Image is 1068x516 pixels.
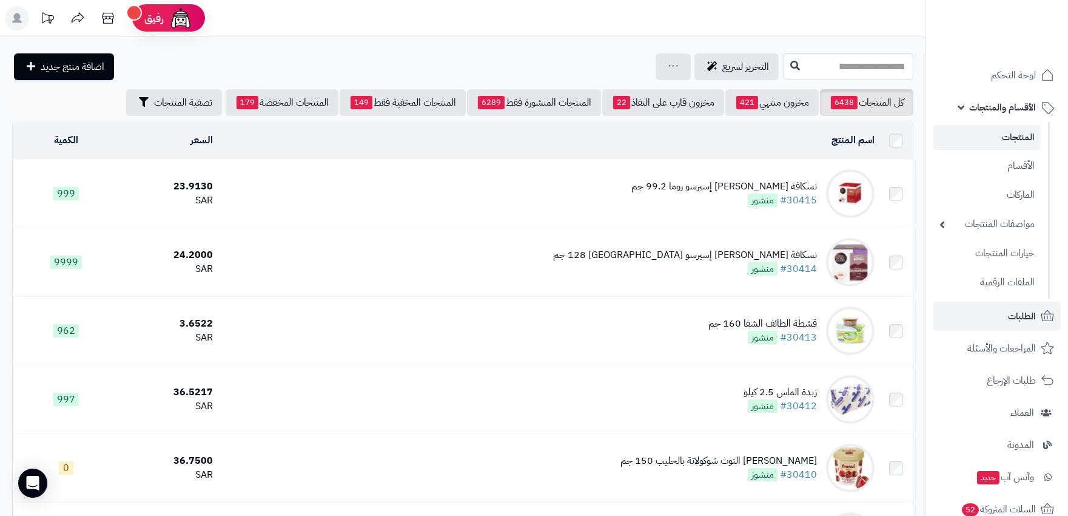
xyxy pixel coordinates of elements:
[976,469,1034,486] span: وآتس آب
[748,331,777,344] span: منشور
[831,96,858,109] span: 6438
[1007,436,1034,453] span: المدونة
[933,398,1061,427] a: العملاء
[59,461,73,475] span: 0
[1008,308,1036,325] span: الطلبات
[780,193,817,208] a: #30415
[991,67,1036,84] span: لوحة التحكم
[933,463,1061,492] a: وآتس آبجديد
[124,331,213,345] div: SAR
[14,53,114,80] a: اضافة منتج جديد
[986,32,1056,58] img: logo-2.png
[933,61,1061,90] a: لوحة التحكم
[553,248,817,262] div: نسكافة [PERSON_NAME] إسبرسو [GEOGRAPHIC_DATA] 128 جم
[780,399,817,413] a: #30412
[933,366,1061,395] a: طلبات الإرجاع
[124,399,213,413] div: SAR
[53,187,79,200] span: 999
[977,471,999,484] span: جديد
[124,262,213,276] div: SAR
[826,375,875,424] img: زبدة الماس 2.5 كيلو
[54,133,78,148] a: الكمية
[967,340,1036,357] span: المراجعات والأسئلة
[124,194,213,208] div: SAR
[53,393,79,406] span: 997
[725,89,819,116] a: مخزون منتهي421
[933,334,1061,363] a: المراجعات والأسئلة
[744,385,817,399] div: زبدة الماس 2.5 كيلو
[708,317,817,331] div: قشطة الطائف الشفا 160 جم
[124,248,213,262] div: 24.2000
[933,270,1041,296] a: الملفات الرقمية
[124,454,213,468] div: 36.7500
[722,59,769,74] span: التحرير لسريع
[1010,404,1034,421] span: العملاء
[826,307,875,355] img: قشطة الطائف الشفا 160 جم
[169,6,193,30] img: ai-face.png
[748,399,777,413] span: منشور
[620,454,817,468] div: [PERSON_NAME] التوت شوكولاتة بالحليب 150 جم
[124,317,213,331] div: 3.6522
[933,153,1041,179] a: الأقسام
[631,180,817,194] div: نسكافة [PERSON_NAME] إسبرسو روما 99.2 جم
[32,6,62,33] a: تحديثات المنصة
[933,302,1061,331] a: الطلبات
[154,95,212,110] span: تصفية المنتجات
[18,469,47,498] div: Open Intercom Messenger
[780,262,817,276] a: #30414
[340,89,466,116] a: المنتجات المخفية فقط149
[124,180,213,194] div: 23.9130
[826,444,875,492] img: أيس كريم فراوني التوت شوكولاتة بالحليب 150 جم
[467,89,601,116] a: المنتجات المنشورة فقط6289
[351,96,372,109] span: 149
[190,133,213,148] a: السعر
[987,372,1036,389] span: طلبات الإرجاع
[124,468,213,482] div: SAR
[736,96,758,109] span: 421
[780,330,817,345] a: #30413
[780,467,817,482] a: #30410
[748,468,777,481] span: منشور
[748,194,777,207] span: منشور
[126,89,222,116] button: تصفية المنتجات
[613,96,630,109] span: 22
[602,89,724,116] a: مخزون قارب على النفاذ22
[826,169,875,218] img: نسكافة دولتشي غوستو إسبرسو روما 99.2 جم
[933,211,1041,237] a: مواصفات المنتجات
[826,238,875,287] img: نسكافة دولتشي غوستو إسبرسو نابولي 128 جم
[226,89,338,116] a: المنتجات المخفضة179
[969,99,1036,116] span: الأقسام والمنتجات
[694,53,779,80] a: التحرير لسريع
[933,430,1061,460] a: المدونة
[237,96,258,109] span: 179
[478,96,505,109] span: 6289
[820,89,913,116] a: كل المنتجات6438
[53,324,79,338] span: 962
[831,133,875,148] a: اسم المنتج
[933,182,1041,208] a: الماركات
[144,11,164,25] span: رفيق
[124,385,213,399] div: 36.5217
[748,262,777,276] span: منشور
[933,125,1041,150] a: المنتجات
[41,59,104,74] span: اضافة منتج جديد
[933,240,1041,266] a: خيارات المنتجات
[50,256,82,269] span: 9999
